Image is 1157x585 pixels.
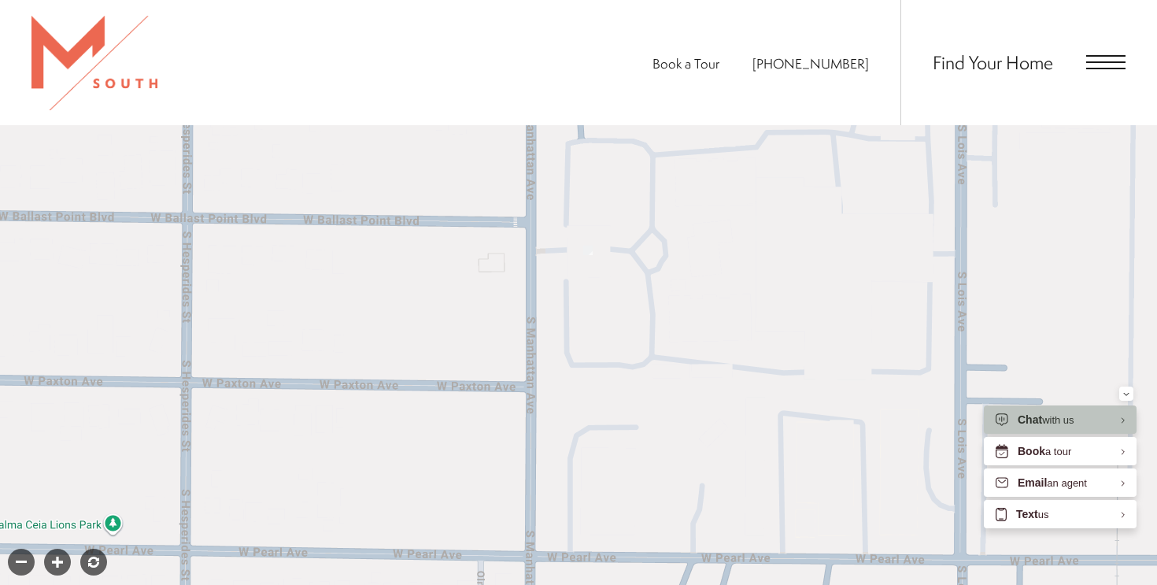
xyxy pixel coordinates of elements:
div: Property location [583,246,593,255]
span: [PHONE_NUMBER] [752,54,869,72]
a: Find Your Home [933,50,1053,75]
a: Book a Tour [652,54,719,72]
img: MSouth [31,16,157,110]
button: Open Menu [1086,55,1126,69]
a: Call Us at 813-570-8014 [752,54,869,72]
